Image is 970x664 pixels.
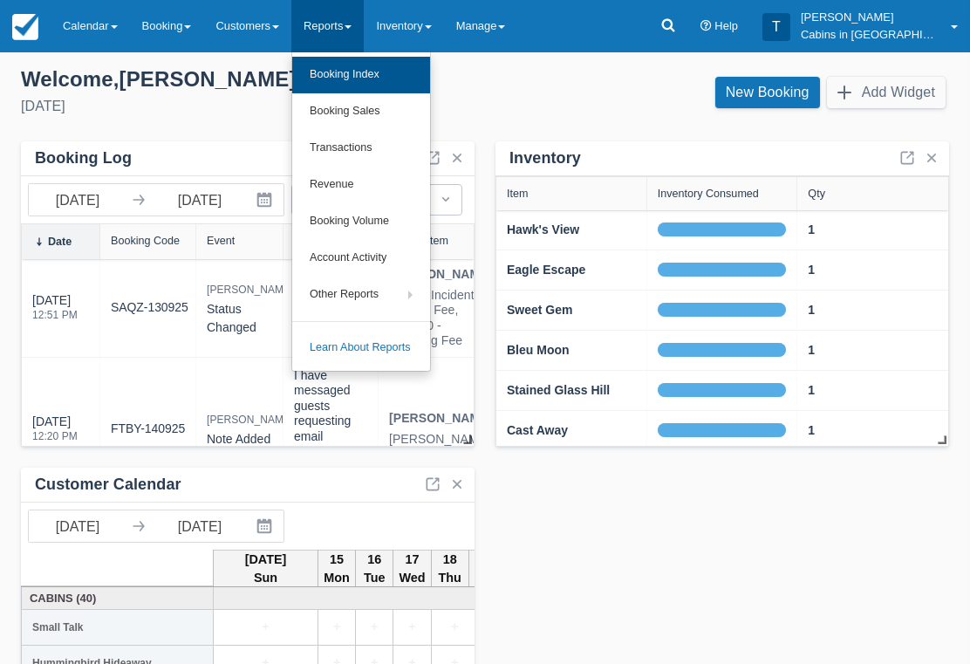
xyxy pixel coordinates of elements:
[292,57,430,93] a: Booking Index
[292,130,430,167] a: Transactions
[292,330,430,366] a: Learn About Reports
[291,52,431,372] ul: Reports
[292,277,430,313] a: Other Reports
[292,240,430,277] a: Account Activity
[292,93,430,130] a: Booking Sales
[292,167,430,203] a: Revenue
[292,203,430,240] a: Booking Volume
